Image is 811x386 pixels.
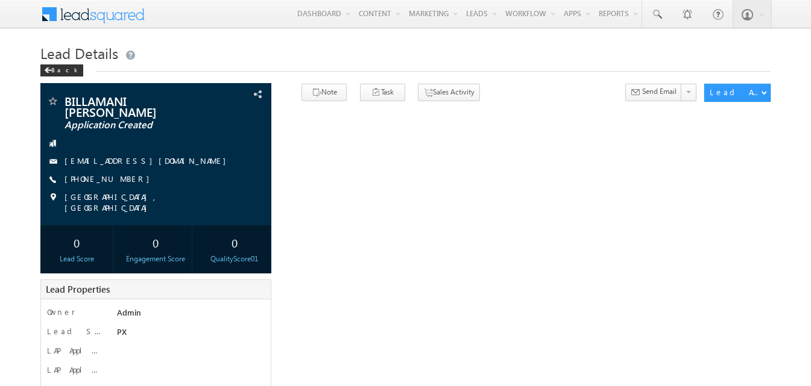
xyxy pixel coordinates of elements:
[47,364,102,375] label: LAP Application Substatus
[47,326,102,337] label: Lead Source
[40,64,83,76] div: Back
[65,95,207,117] span: BILLAMANI [PERSON_NAME]
[360,84,405,101] button: Task
[122,254,189,264] div: Engagement Score
[40,43,118,63] span: Lead Details
[418,84,480,101] button: Sales Activity
[43,231,110,254] div: 0
[201,231,268,254] div: 0
[625,84,682,101] button: Send Email
[65,173,156,185] span: [PHONE_NUMBER]
[301,84,347,101] button: Note
[114,326,262,343] div: PX
[201,254,268,264] div: QualityScore01
[642,86,677,97] span: Send Email
[65,191,250,213] span: [GEOGRAPHIC_DATA], [GEOGRAPHIC_DATA]
[43,254,110,264] div: Lead Score
[40,64,89,74] a: Back
[46,283,110,295] span: Lead Properties
[710,87,761,98] div: Lead Actions
[47,307,75,317] label: Owner
[65,119,207,131] span: Application Created
[47,345,102,356] label: LAP Application Status
[122,231,189,254] div: 0
[117,307,141,317] span: Admin
[704,84,771,102] button: Lead Actions
[65,155,232,166] a: [EMAIL_ADDRESS][DOMAIN_NAME]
